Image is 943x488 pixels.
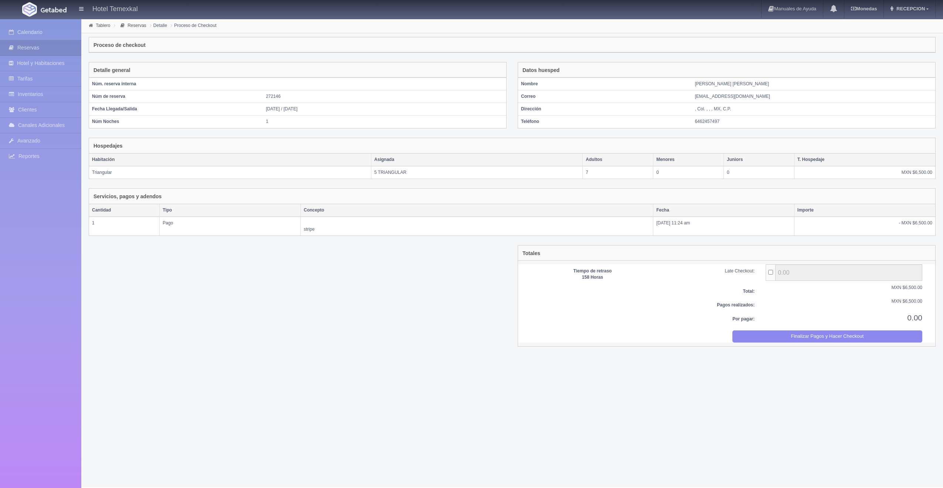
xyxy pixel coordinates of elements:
[127,23,146,28] a: Reservas
[660,268,760,274] div: Late Checkout:
[794,154,935,166] th: T. Hospedaje
[148,22,169,29] li: Detalle
[93,143,123,149] h4: Hospedajes
[518,116,692,128] th: Teléfono
[794,204,935,217] th: Importe
[89,217,160,236] td: 1
[263,116,506,128] td: 1
[724,166,794,179] td: 0
[93,68,130,73] h4: Detalle general
[371,154,583,166] th: Asignada
[653,154,724,166] th: Menores
[760,298,928,305] div: MXN $6,500.00
[743,289,755,294] b: Total:
[522,251,540,256] h4: Totales
[692,78,935,90] td: [PERSON_NAME] [PERSON_NAME]
[93,42,146,48] h4: Proceso de checkout
[583,166,653,179] td: 7
[89,166,371,179] td: Triangular
[583,154,653,166] th: Adultos
[522,68,559,73] h4: Datos huesped
[300,217,653,236] td: stripe
[22,2,37,17] img: Getabed
[895,6,925,11] span: RECEPCION
[518,103,692,116] th: Dirección
[768,270,773,275] input: ...
[794,217,935,236] td: - MXN $6,500.00
[160,217,301,236] td: Pago
[371,166,583,179] td: 5 TRIANGULAR
[760,285,928,291] div: MXN $6,500.00
[775,264,922,281] input: ...
[732,330,923,343] button: Finalizar Pagos y Hacer Checkout
[92,4,138,13] h4: Hotel Temexkal
[518,90,692,103] th: Correo
[89,90,263,103] th: Núm de reserva
[851,6,877,11] b: Monedas
[732,316,755,322] b: Por pagar:
[692,90,935,103] td: [EMAIL_ADDRESS][DOMAIN_NAME]
[89,78,263,90] th: Núm. reserva interna
[692,116,935,128] td: 6462457497
[518,78,692,90] th: Nombre
[573,268,612,280] b: Tiempo de retraso 158 Horas
[653,217,794,236] td: [DATE] 11:24 am
[169,22,218,29] li: Proceso de Checkout
[89,154,371,166] th: Habitación
[300,204,653,217] th: Concepto
[263,90,506,103] td: 272146
[96,23,110,28] a: Tablero
[89,204,160,217] th: Cantidad
[794,166,935,179] td: MXN $6,500.00
[724,154,794,166] th: Juniors
[692,103,935,116] td: , Col. , , , MX, C.P.
[160,204,301,217] th: Tipo
[760,312,928,323] div: 0.00
[263,103,506,116] td: [DATE] / [DATE]
[93,194,161,199] h4: Servicios, pagos y adendos
[717,302,755,307] b: Pagos realizados:
[653,166,724,179] td: 0
[653,204,794,217] th: Fecha
[41,7,67,13] img: Getabed
[89,116,263,128] th: Núm Noches
[89,103,263,116] th: Fecha Llegada/Salida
